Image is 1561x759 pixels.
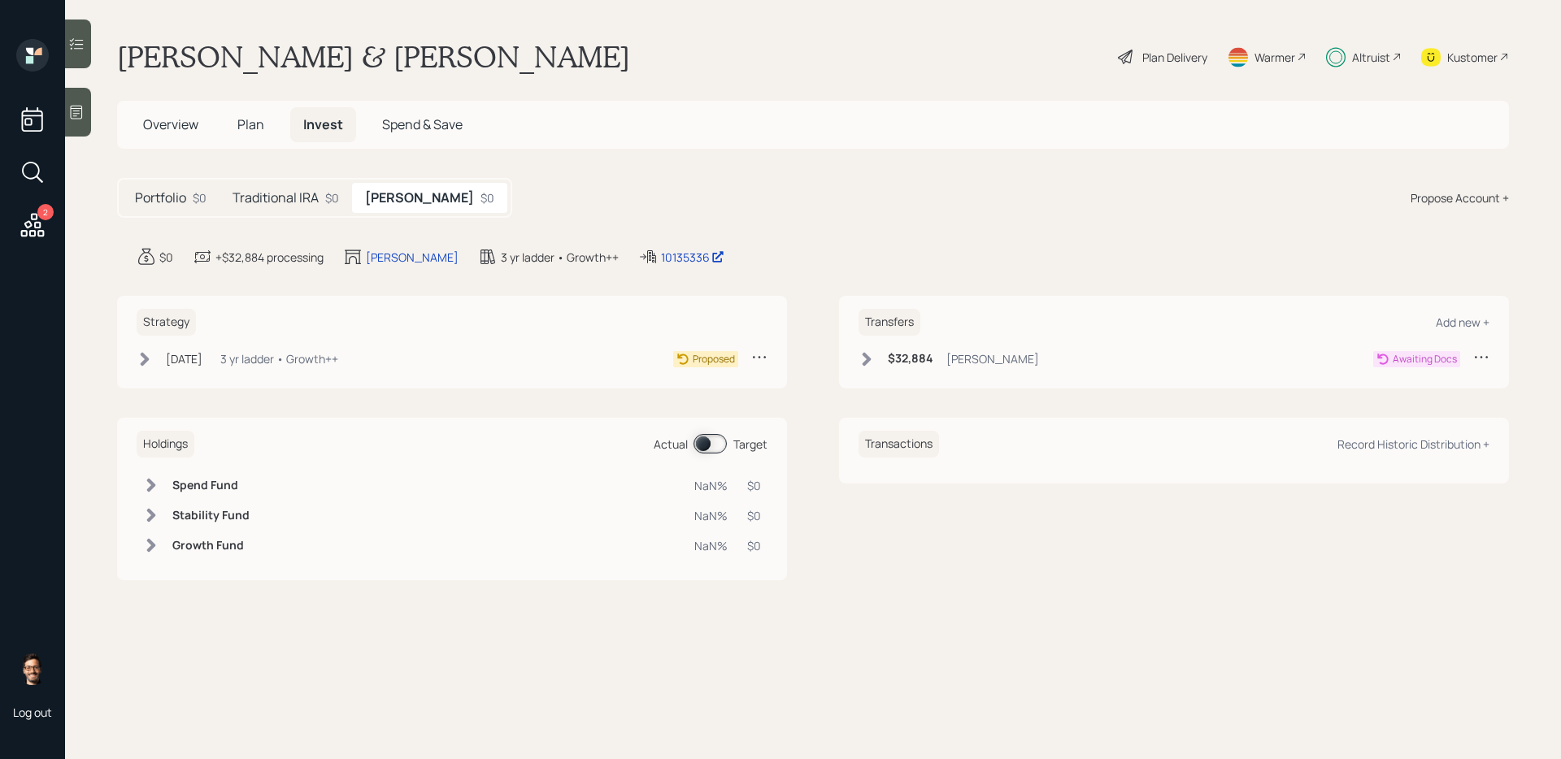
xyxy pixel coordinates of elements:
[233,190,319,206] h5: Traditional IRA
[1142,49,1207,66] div: Plan Delivery
[13,705,52,720] div: Log out
[172,509,250,523] h6: Stability Fund
[172,479,250,492] h6: Spend Fund
[1411,189,1509,206] div: Propose Account +
[661,249,724,266] div: 10135336
[172,539,250,553] h6: Growth Fund
[366,249,459,266] div: [PERSON_NAME]
[1254,49,1295,66] div: Warmer
[654,436,688,453] div: Actual
[747,537,761,554] div: $0
[159,249,173,266] div: $0
[37,204,54,220] div: 2
[215,249,324,266] div: +$32,884 processing
[1337,436,1489,452] div: Record Historic Distribution +
[694,507,728,524] div: NaN%
[1393,352,1457,366] div: Awaiting Docs
[382,115,463,133] span: Spend & Save
[1352,49,1390,66] div: Altruist
[747,507,761,524] div: $0
[16,653,49,685] img: sami-boghos-headshot.png
[135,190,186,206] h5: Portfolio
[693,352,735,366] div: Proposed
[365,190,474,206] h5: [PERSON_NAME]
[480,189,494,206] div: $0
[733,436,767,453] div: Target
[220,350,338,367] div: 3 yr ladder • Growth++
[303,115,343,133] span: Invest
[237,115,264,133] span: Plan
[859,431,939,458] h6: Transactions
[859,309,920,336] h6: Transfers
[193,189,207,206] div: $0
[166,350,202,367] div: [DATE]
[117,39,630,75] h1: [PERSON_NAME] & [PERSON_NAME]
[143,115,198,133] span: Overview
[946,350,1039,367] div: [PERSON_NAME]
[747,477,761,494] div: $0
[137,309,196,336] h6: Strategy
[325,189,339,206] div: $0
[501,249,619,266] div: 3 yr ladder • Growth++
[694,477,728,494] div: NaN%
[137,431,194,458] h6: Holdings
[888,352,933,366] h6: $32,884
[1447,49,1498,66] div: Kustomer
[1436,314,1489,330] div: Add new +
[694,537,728,554] div: NaN%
